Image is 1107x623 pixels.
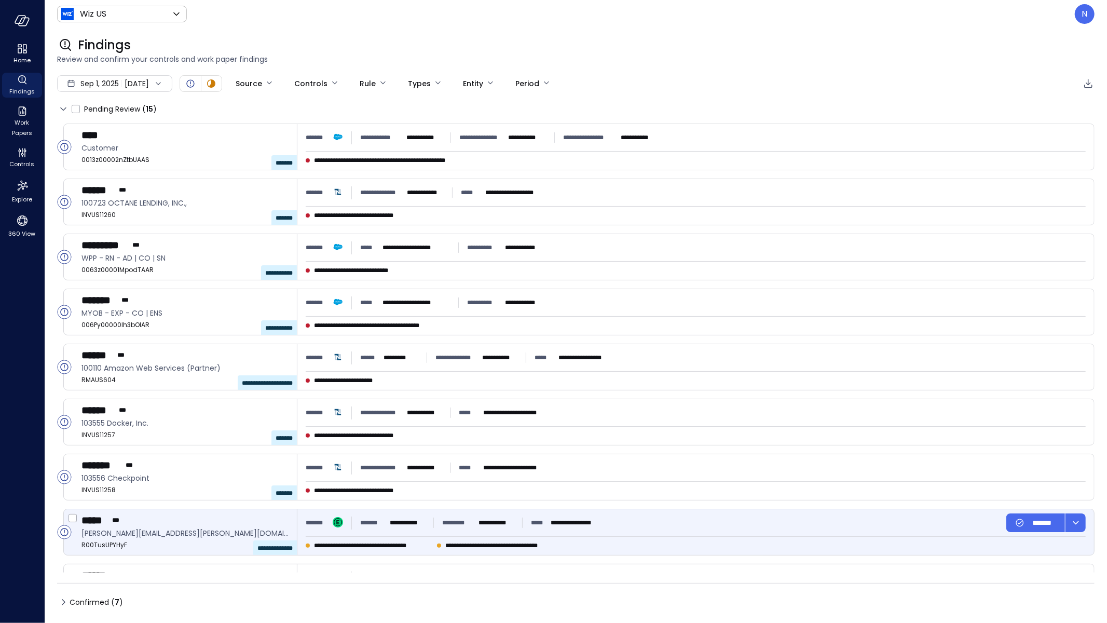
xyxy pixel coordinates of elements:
span: RMAUS604 [81,375,289,385]
div: Entity [463,75,483,92]
span: Findings [9,86,35,97]
div: Home [2,42,42,66]
div: Source [236,75,262,92]
div: ( ) [142,103,157,115]
div: Open [57,360,72,374]
span: 103556 Checkpoint [81,472,289,484]
div: Open [57,140,72,154]
div: Export to CSV [1082,77,1095,90]
div: Explore [2,177,42,206]
span: patrick.butrym@wiz.io [81,527,289,539]
span: 7 [115,597,119,607]
span: INVUS11258 [81,485,289,495]
span: 0063z00001MpodTAAR [81,265,289,275]
span: 006Py00000Ih3bOIAR [81,320,289,330]
div: Open [57,250,72,264]
div: Controls [2,145,42,170]
div: In Progress [205,77,217,90]
div: Open [57,525,72,539]
div: 360 View [2,212,42,240]
div: Open [57,470,72,484]
span: Review and confirm your controls and work paper findings [57,53,1095,65]
div: Rule [360,75,376,92]
div: Findings [2,73,42,98]
span: Sep 1, 2025 [80,78,119,89]
span: R00TusUPYHyF [81,540,289,550]
span: Pending Review [84,101,157,117]
span: Findings [78,37,131,53]
div: Open [57,415,72,429]
span: INVUS11257 [81,430,289,440]
span: 15 [146,104,153,114]
span: 360 View [9,228,36,239]
span: INVUS11260 [81,210,289,220]
span: 100723 OCTANE LENDING, INC., [81,197,289,209]
button: dropdown-icon-button [1065,513,1086,532]
span: MYOB - EXP - CO | ENS [81,307,289,319]
div: Noy Vadai [1075,4,1095,24]
div: Controls [294,75,327,92]
span: Customer [81,142,289,154]
span: 100110 Amazon Web Services (Partner) [81,362,289,374]
img: Icon [61,8,74,20]
div: ( ) [111,597,123,608]
div: Open [57,195,72,209]
span: WPP - RN - AD | CO | SN [81,252,289,264]
div: Types [408,75,431,92]
span: Controls [10,159,35,169]
span: Confirmed [70,594,123,611]
div: Period [515,75,539,92]
span: 0013z00002nZtbUAAS [81,155,289,165]
span: Explore [12,194,32,205]
div: Work Papers [2,104,42,139]
div: Open [184,77,197,90]
p: Wiz US [80,8,106,20]
div: Open [57,305,72,319]
span: 103555 Docker, Inc. [81,417,289,429]
div: Button group with a nested menu [1006,513,1086,532]
p: N [1082,8,1088,20]
span: Work Papers [6,117,38,138]
span: Home [13,55,31,65]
